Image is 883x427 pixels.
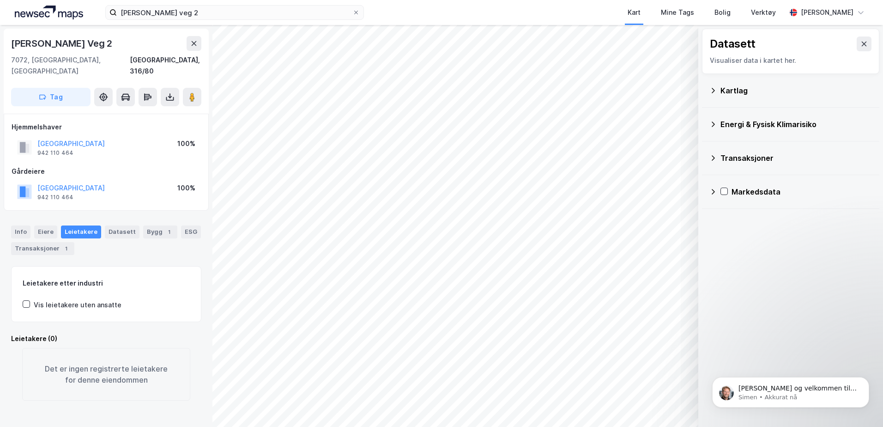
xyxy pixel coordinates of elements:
div: Bygg [143,226,177,238]
div: Leietakere etter industri [23,278,190,289]
div: Markedsdata [732,186,872,197]
input: Søk på adresse, matrikkel, gårdeiere, leietakere eller personer [117,6,352,19]
div: Info [11,226,30,238]
div: Bolig [714,7,731,18]
div: Eiere [34,226,57,238]
div: 1 [164,227,174,237]
img: logo.a4113a55bc3d86da70a041830d287a7e.svg [15,6,83,19]
div: Hjemmelshaver [12,122,201,133]
iframe: Intercom notifications melding [698,358,883,422]
div: 1 [61,244,71,253]
div: 942 110 464 [37,194,73,201]
div: 100% [177,138,195,149]
div: [PERSON_NAME] Veg 2 [11,36,114,51]
div: Kart [628,7,641,18]
div: Kartlag [720,85,872,96]
div: Transaksjoner [11,242,74,255]
div: 942 110 464 [37,149,73,157]
div: Transaksjoner [720,152,872,164]
button: Tag [11,88,91,106]
div: Visualiser data i kartet her. [710,55,871,66]
div: Datasett [710,37,756,51]
div: Det er ingen registrerte leietakere for denne eiendommen [22,348,190,401]
div: ESG [181,226,201,238]
div: Leietakere [61,226,101,238]
div: Vis leietakere uten ansatte [34,299,121,311]
div: 100% [177,183,195,194]
div: Datasett [105,226,139,238]
div: 7072, [GEOGRAPHIC_DATA], [GEOGRAPHIC_DATA] [11,55,130,77]
div: Mine Tags [661,7,694,18]
div: Energi & Fysisk Klimarisiko [720,119,872,130]
div: Gårdeiere [12,166,201,177]
div: Leietakere (0) [11,333,201,344]
div: [PERSON_NAME] [801,7,853,18]
div: [GEOGRAPHIC_DATA], 316/80 [130,55,201,77]
div: Verktøy [751,7,776,18]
